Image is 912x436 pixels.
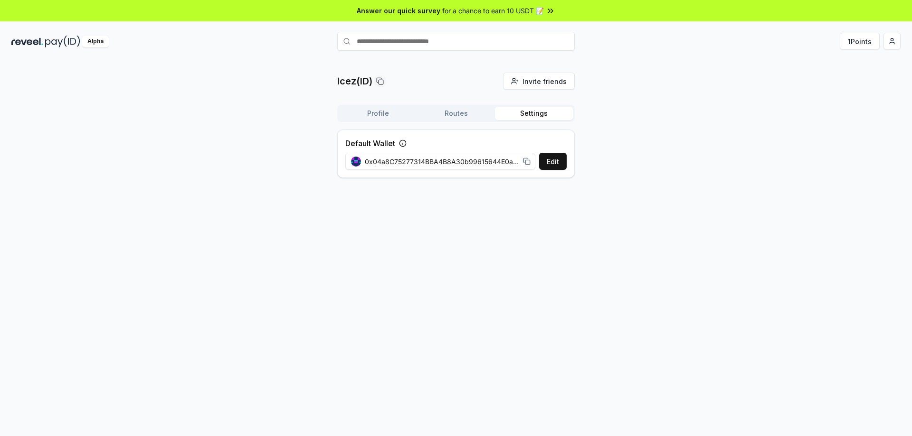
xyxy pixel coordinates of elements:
img: reveel_dark [11,36,43,47]
span: Invite friends [522,76,567,86]
button: Settings [495,107,573,120]
p: icez(ID) [337,74,372,88]
span: Answer our quick survey [357,6,440,16]
img: pay_id [45,36,80,47]
div: Alpha [82,36,109,47]
button: Profile [339,107,417,120]
label: Default Wallet [345,138,395,149]
button: Routes [417,107,495,120]
span: 0x04a8C75277314BBA4B8A30b99615644E0a03459e [365,157,519,167]
button: Invite friends [503,73,575,90]
button: 1Points [840,33,880,50]
button: Edit [539,153,567,170]
span: for a chance to earn 10 USDT 📝 [442,6,544,16]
